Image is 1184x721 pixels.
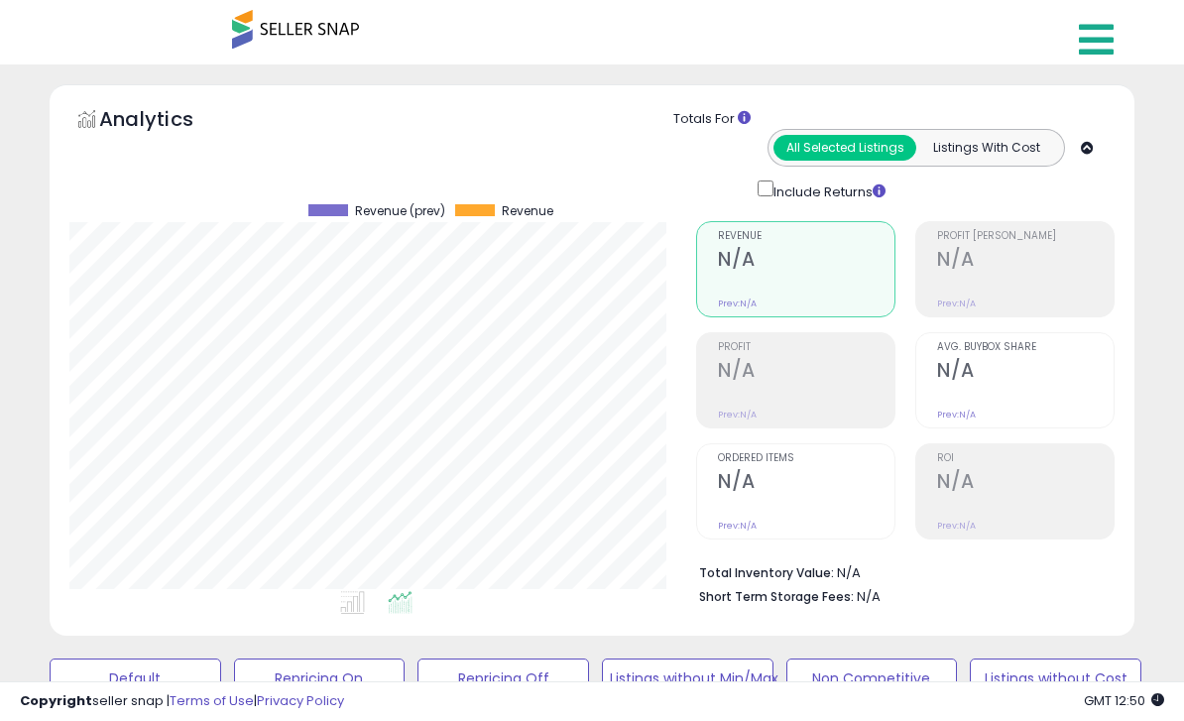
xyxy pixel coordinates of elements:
[970,659,1141,698] button: Listings without Cost
[718,409,757,421] small: Prev: N/A
[743,177,906,202] div: Include Returns
[937,298,976,309] small: Prev: N/A
[718,342,894,353] span: Profit
[502,204,553,218] span: Revenue
[718,231,894,242] span: Revenue
[773,135,916,161] button: All Selected Listings
[857,587,881,606] span: N/A
[1084,691,1164,710] span: 2025-09-6 12:50 GMT
[937,359,1114,386] h2: N/A
[234,659,406,698] button: Repricing On
[937,409,976,421] small: Prev: N/A
[257,691,344,710] a: Privacy Policy
[699,588,854,605] b: Short Term Storage Fees:
[786,659,958,698] button: Non Competitive
[718,453,894,464] span: Ordered Items
[937,248,1114,275] h2: N/A
[718,470,894,497] h2: N/A
[20,692,344,711] div: seller snap | |
[718,359,894,386] h2: N/A
[602,659,773,698] button: Listings without Min/Max
[937,453,1114,464] span: ROI
[50,659,221,698] button: Default
[937,470,1114,497] h2: N/A
[718,248,894,275] h2: N/A
[915,135,1058,161] button: Listings With Cost
[417,659,589,698] button: Repricing Off
[20,691,92,710] strong: Copyright
[170,691,254,710] a: Terms of Use
[699,564,834,581] b: Total Inventory Value:
[718,520,757,532] small: Prev: N/A
[355,204,445,218] span: Revenue (prev)
[937,342,1114,353] span: Avg. Buybox Share
[937,231,1114,242] span: Profit [PERSON_NAME]
[699,559,1100,583] li: N/A
[673,110,1120,129] div: Totals For
[99,105,232,138] h5: Analytics
[937,520,976,532] small: Prev: N/A
[718,298,757,309] small: Prev: N/A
